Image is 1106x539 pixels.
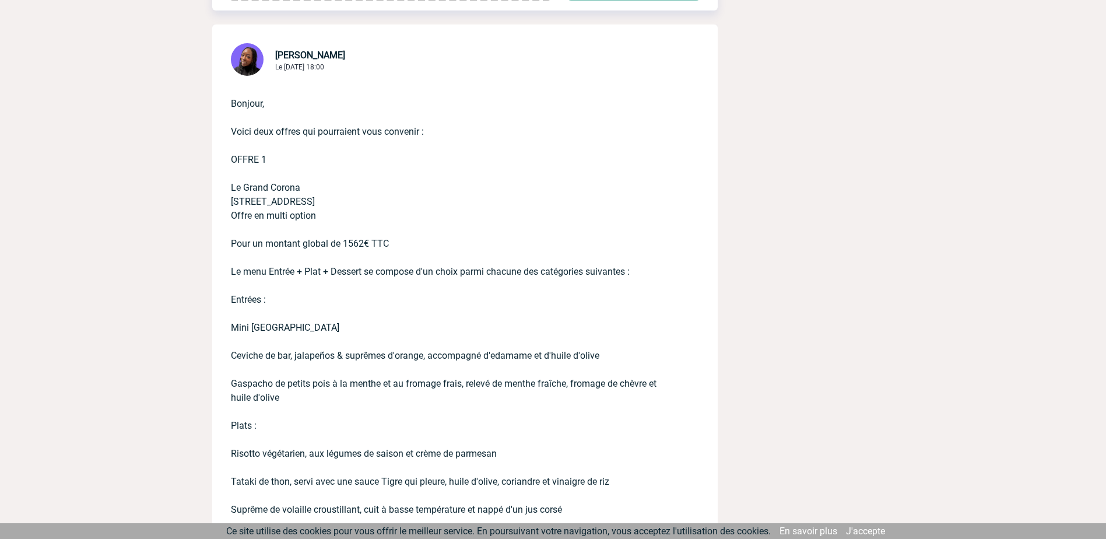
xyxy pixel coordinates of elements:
a: En savoir plus [780,526,837,537]
span: Ce site utilise des cookies pour vous offrir le meilleur service. En poursuivant votre navigation... [226,526,771,537]
a: J'accepte [846,526,885,537]
span: Le [DATE] 18:00 [275,63,324,71]
span: [PERSON_NAME] [275,50,345,61]
img: 131349-0.png [231,43,264,76]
